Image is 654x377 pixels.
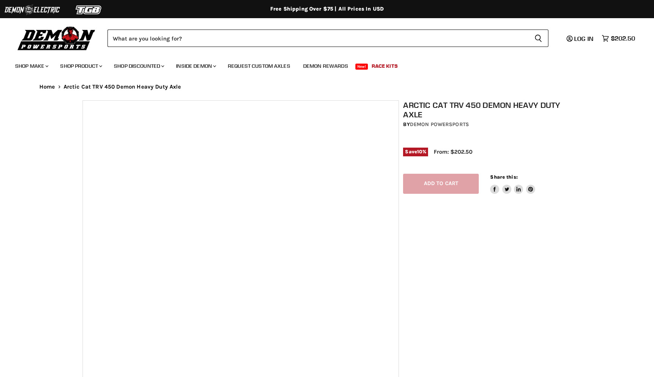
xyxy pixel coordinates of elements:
aside: Share this: [490,174,535,194]
form: Product [107,30,548,47]
img: TGB Logo 2 [61,3,117,17]
span: Save % [403,148,428,156]
a: Home [39,84,55,90]
img: Demon Powersports [15,25,98,51]
div: Free Shipping Over $75 | All Prices In USD [24,6,630,12]
img: Demon Electric Logo 2 [4,3,61,17]
a: Shop Product [54,58,107,74]
a: Request Custom Axles [222,58,296,74]
span: Arctic Cat TRV 450 Demon Heavy Duty Axle [64,84,181,90]
input: Search [107,30,528,47]
span: $202.50 [611,35,635,42]
nav: Breadcrumbs [24,84,630,90]
ul: Main menu [9,55,633,74]
a: Inside Demon [170,58,221,74]
a: Shop Discounted [108,58,169,74]
span: From: $202.50 [434,148,472,155]
h1: Arctic Cat TRV 450 Demon Heavy Duty Axle [403,100,576,119]
a: Log in [563,35,598,42]
div: by [403,120,576,129]
button: Search [528,30,548,47]
span: New! [355,64,368,70]
span: Log in [574,35,593,42]
a: Demon Rewards [297,58,354,74]
a: $202.50 [598,33,639,44]
a: Demon Powersports [410,121,469,128]
a: Shop Make [9,58,53,74]
span: Share this: [490,174,517,180]
span: 10 [417,149,422,154]
a: Race Kits [366,58,403,74]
